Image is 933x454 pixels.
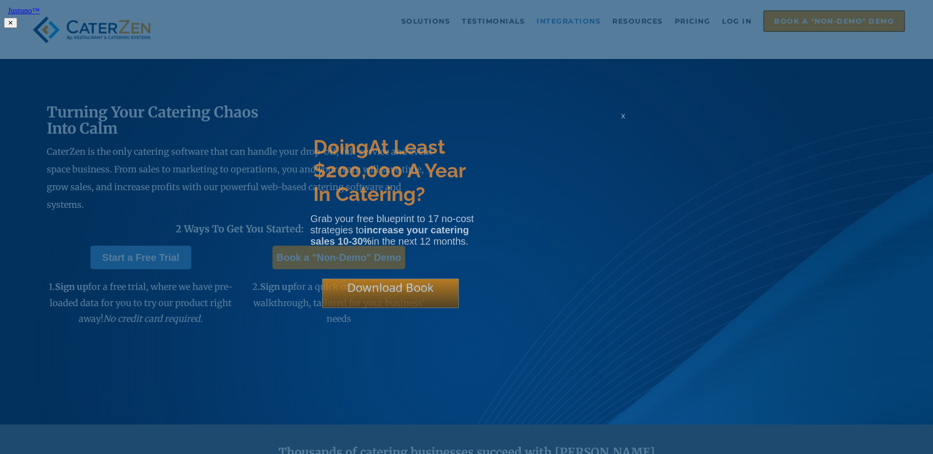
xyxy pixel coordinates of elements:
[4,4,51,18] a: Justuno™
[621,111,625,120] span: x
[4,18,17,28] button: ✕
[310,225,469,247] strong: increase your catering sales 10-30%
[322,279,459,308] div: Download Book
[347,279,434,295] span: Download Book
[310,213,474,247] span: Grab your free blueprint to 17 no-cost strategies to in the next 12 months.
[313,135,465,205] span: At Least $200,000 A Year In Catering?
[615,111,631,131] div: x
[313,135,368,158] span: Doing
